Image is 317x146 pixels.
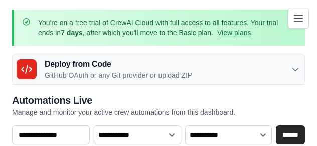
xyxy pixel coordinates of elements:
strong: 7 days [61,29,83,37]
a: View plans [217,29,251,37]
p: Manage and monitor your active crew automations from this dashboard. [12,107,235,117]
h3: Deploy from Code [45,58,192,70]
h2: Automations Live [12,93,235,107]
p: GitHub OAuth or any Git provider or upload ZIP [45,70,192,80]
button: Toggle navigation [288,8,309,29]
p: You're on a free trial of CrewAI Cloud with full access to all features. Your trial ends in , aft... [38,18,281,38]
